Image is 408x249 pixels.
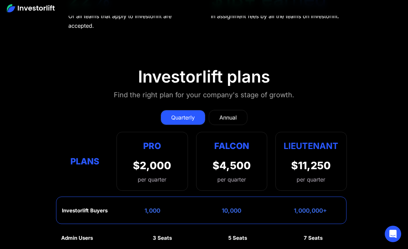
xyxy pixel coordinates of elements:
div: Pro [133,139,171,152]
div: 10,000 [222,207,241,214]
div: $2,000 [133,159,171,172]
div: $11,250 [291,159,331,172]
div: per quarter [297,175,325,184]
div: Annual [219,113,237,122]
div: Of all teams that apply to Investorlift are accepted. [68,11,198,30]
div: 1,000,000+ [294,207,327,214]
div: 7 Seats [304,235,323,241]
div: $4,500 [213,159,251,172]
div: 3 Seats [153,235,172,241]
div: 5 Seats [228,235,247,241]
div: per quarter [217,175,246,184]
div: 1,000 [145,207,160,214]
strong: Lieutenant [284,141,338,151]
div: Plans [61,155,108,168]
div: per quarter [133,175,171,184]
div: In assignment fees by all the teams on Investorlift. [211,11,339,21]
div: Falcon [214,139,249,152]
div: Admin Users [61,235,93,241]
div: Investorlift plans [138,67,270,87]
div: Open Intercom Messenger [385,226,401,242]
div: Find the right plan for your company's stage of growth. [114,89,294,100]
div: Investorlift Buyers [62,208,108,214]
div: Quarterly [171,113,195,122]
